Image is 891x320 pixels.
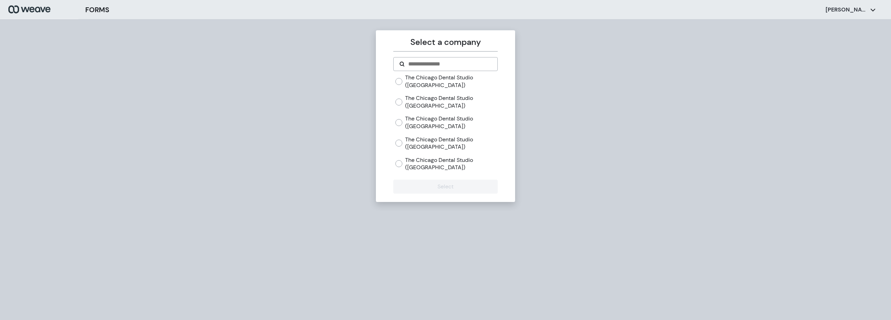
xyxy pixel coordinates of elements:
[405,94,497,109] label: The Chicago Dental Studio ([GEOGRAPHIC_DATA])
[826,6,867,14] p: [PERSON_NAME]
[408,60,491,68] input: Search
[85,5,109,15] h3: FORMS
[405,156,497,171] label: The Chicago Dental Studio ([GEOGRAPHIC_DATA])
[393,180,497,194] button: Select
[405,115,497,130] label: The Chicago Dental Studio ([GEOGRAPHIC_DATA])
[393,36,497,48] p: Select a company
[405,136,497,151] label: The Chicago Dental Studio ([GEOGRAPHIC_DATA])
[405,74,497,89] label: The Chicago Dental Studio ([GEOGRAPHIC_DATA])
